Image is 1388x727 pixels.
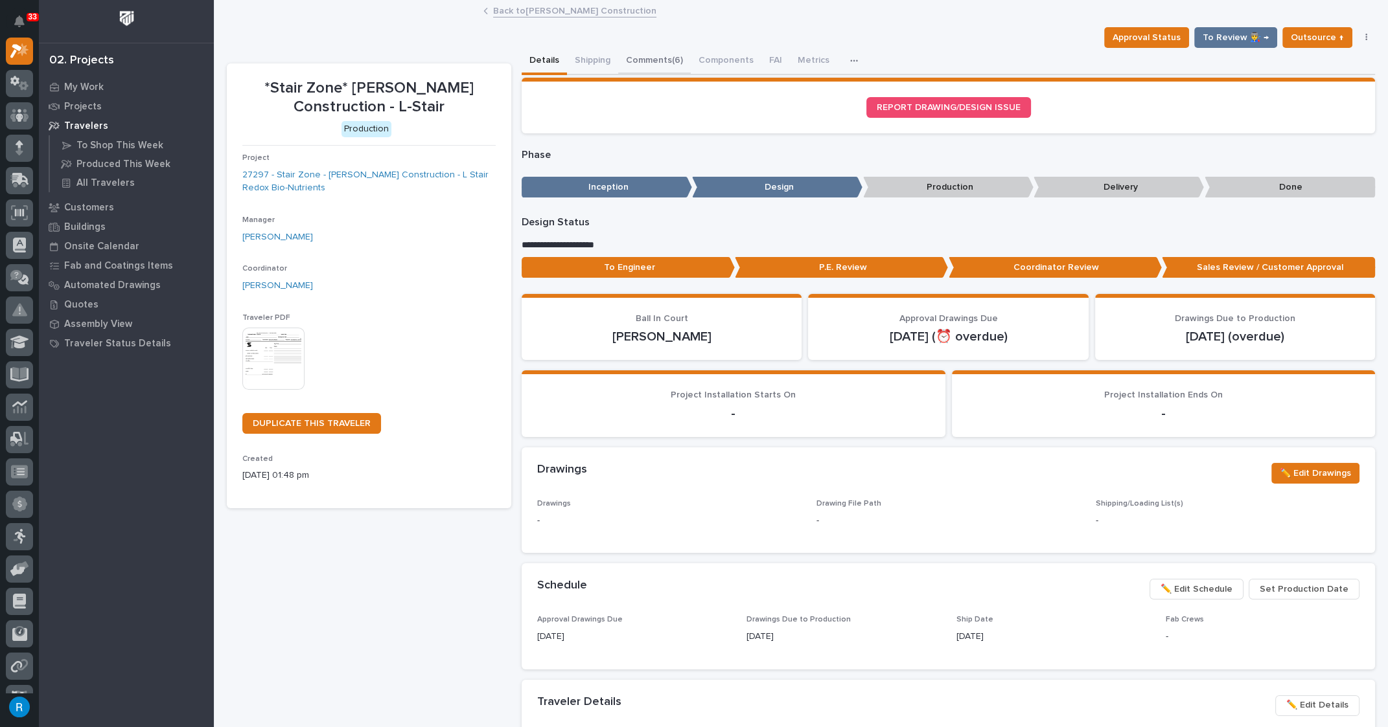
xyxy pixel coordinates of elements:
p: To Shop This Week [76,140,163,151]
p: - [816,514,819,528]
p: 33 [29,12,37,21]
p: Coordinator Review [949,257,1162,278]
a: Back to[PERSON_NAME] Construction [493,3,656,17]
p: Inception [522,177,692,198]
button: ✏️ Edit Details [1275,695,1359,716]
a: My Work [39,77,214,96]
a: 27297 - Stair Zone - [PERSON_NAME] Construction - L Stair Redox Bio-Nutrients [242,168,496,196]
span: Drawings Due to Production [1175,314,1295,323]
p: Automated Drawings [64,280,161,291]
p: [DATE] (⏰ overdue) [824,329,1072,344]
span: Set Production Date [1260,581,1348,597]
button: Components [691,48,761,75]
span: Drawing File Path [816,500,881,508]
p: [DATE] [537,630,731,643]
a: Produced This Week [50,155,214,173]
button: Set Production Date [1249,579,1359,599]
button: To Review 👨‍🏭 → [1194,27,1277,48]
a: Projects [39,96,214,116]
span: Ball In Court [636,314,688,323]
a: Assembly View [39,314,214,333]
a: Traveler Status Details [39,333,214,353]
span: Approval Drawings Due [899,314,997,323]
button: Notifications [6,8,33,35]
div: Production [341,121,391,137]
span: ✏️ Edit Drawings [1280,465,1351,481]
span: Traveler PDF [242,314,290,322]
p: - [967,406,1360,421]
p: Quotes [64,299,98,311]
button: Comments (6) [618,48,691,75]
img: Workspace Logo [115,6,139,30]
a: Fab and Coatings Items [39,256,214,275]
p: *Stair Zone* [PERSON_NAME] Construction - L-Stair [242,79,496,117]
span: Project Installation Starts On [671,390,796,399]
span: Manager [242,216,275,224]
a: All Travelers [50,173,214,192]
button: Approval Status [1104,27,1189,48]
p: Design [692,177,862,198]
span: DUPLICATE THIS TRAVELER [253,419,371,428]
a: REPORT DRAWING/DESIGN ISSUE [866,97,1031,118]
button: ✏️ Edit Schedule [1150,579,1243,599]
p: Customers [64,202,114,214]
p: Sales Review / Customer Approval [1162,257,1375,278]
span: Drawings Due to Production [746,616,851,623]
span: Approval Status [1113,30,1181,45]
p: P.E. Review [735,257,948,278]
a: Automated Drawings [39,275,214,295]
span: To Review 👨‍🏭 → [1203,30,1269,45]
p: Design Status [522,216,1375,229]
p: To Engineer [522,257,735,278]
a: Buildings [39,217,214,236]
a: [PERSON_NAME] [242,230,313,244]
p: My Work [64,82,104,93]
h2: Schedule [537,579,587,593]
p: - [1096,514,1359,528]
p: Production [863,177,1034,198]
a: Onsite Calendar [39,236,214,256]
span: REPORT DRAWING/DESIGN ISSUE [877,103,1021,112]
a: Customers [39,197,214,217]
p: Projects [64,101,102,113]
p: - [537,406,930,421]
span: Approval Drawings Due [537,616,623,623]
button: FAI [761,48,790,75]
p: - [537,514,801,528]
div: Notifications33 [16,16,33,36]
p: Produced This Week [76,159,170,170]
p: [PERSON_NAME] [537,329,786,344]
button: Metrics [790,48,837,75]
button: Shipping [567,48,618,75]
span: Project [242,154,270,162]
span: Outsource ↑ [1291,30,1344,45]
a: Quotes [39,295,214,314]
a: Travelers [39,116,214,135]
p: [DATE] [746,630,940,643]
p: Assembly View [64,319,132,330]
span: Fab Crews [1166,616,1204,623]
p: Fab and Coatings Items [64,260,173,272]
p: Buildings [64,221,106,233]
p: Onsite Calendar [64,241,139,252]
a: DUPLICATE THIS TRAVELER [242,413,381,434]
p: Traveler Status Details [64,338,171,350]
p: All Travelers [76,177,135,189]
span: Drawings [537,500,571,508]
p: [DATE] 01:48 pm [242,469,496,482]
a: [PERSON_NAME] [242,279,313,293]
button: Outsource ↑ [1282,27,1352,48]
h2: Drawings [537,463,587,477]
span: Shipping/Loading List(s) [1096,500,1183,508]
div: 02. Projects [49,54,114,68]
span: Coordinator [242,265,287,273]
h2: Traveler Details [537,695,621,710]
p: Done [1205,177,1375,198]
a: To Shop This Week [50,136,214,154]
button: Details [522,48,567,75]
span: Project Installation Ends On [1104,390,1223,399]
span: Created [242,455,273,463]
p: Travelers [64,120,108,132]
span: Ship Date [956,616,993,623]
span: ✏️ Edit Schedule [1161,581,1232,597]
